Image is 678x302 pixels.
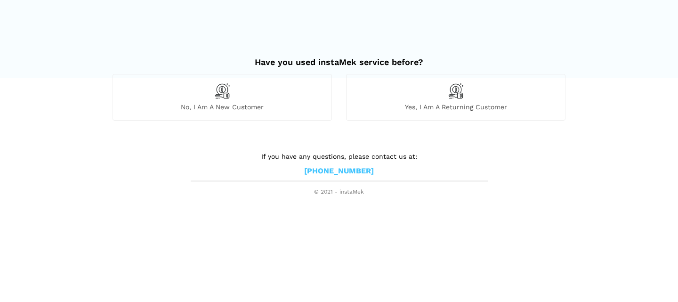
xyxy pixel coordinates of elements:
[191,188,487,196] span: © 2021 - instaMek
[191,151,487,162] p: If you have any questions, please contact us at:
[347,103,565,111] span: Yes, I am a returning customer
[113,48,565,67] h2: Have you used instaMek service before?
[304,166,374,176] a: [PHONE_NUMBER]
[113,103,331,111] span: No, I am a new customer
